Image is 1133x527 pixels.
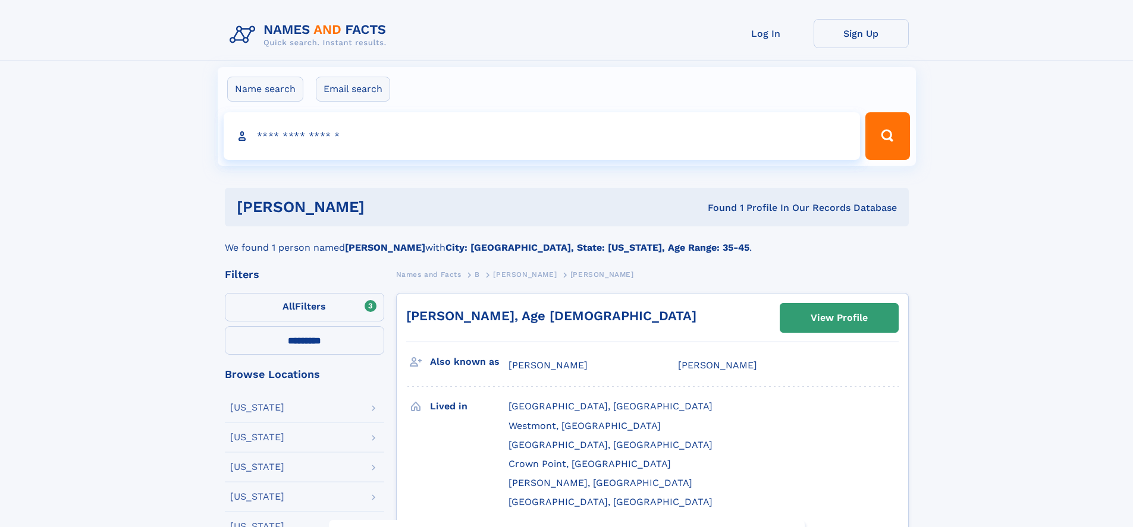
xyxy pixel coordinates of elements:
[718,19,814,48] a: Log In
[493,270,557,279] span: [PERSON_NAME]
[865,112,909,160] button: Search Button
[225,19,396,51] img: Logo Names and Facts
[509,400,713,412] span: [GEOGRAPHIC_DATA], [GEOGRAPHIC_DATA]
[430,396,509,416] h3: Lived in
[230,492,284,501] div: [US_STATE]
[811,304,868,332] div: View Profile
[237,200,536,214] h1: [PERSON_NAME]
[224,112,861,160] input: search input
[406,308,696,323] a: [PERSON_NAME], Age [DEMOGRAPHIC_DATA]
[283,301,295,312] span: All
[316,77,390,102] label: Email search
[509,359,588,371] span: [PERSON_NAME]
[570,270,634,279] span: [PERSON_NAME]
[230,433,284,442] div: [US_STATE]
[225,293,384,321] label: Filters
[430,352,509,372] h3: Also known as
[678,359,757,371] span: [PERSON_NAME]
[509,496,713,507] span: [GEOGRAPHIC_DATA], [GEOGRAPHIC_DATA]
[225,269,384,280] div: Filters
[225,226,909,255] div: We found 1 person named with .
[225,369,384,380] div: Browse Locations
[509,477,692,488] span: [PERSON_NAME], [GEOGRAPHIC_DATA]
[396,267,462,282] a: Names and Facts
[227,77,303,102] label: Name search
[230,462,284,472] div: [US_STATE]
[509,458,671,469] span: Crown Point, [GEOGRAPHIC_DATA]
[814,19,909,48] a: Sign Up
[509,420,661,431] span: Westmont, [GEOGRAPHIC_DATA]
[780,304,898,332] a: View Profile
[445,242,749,253] b: City: [GEOGRAPHIC_DATA], State: [US_STATE], Age Range: 35-45
[493,267,557,282] a: [PERSON_NAME]
[230,403,284,412] div: [US_STATE]
[345,242,425,253] b: [PERSON_NAME]
[475,270,480,279] span: B
[475,267,480,282] a: B
[536,201,897,214] div: Found 1 Profile In Our Records Database
[509,439,713,450] span: [GEOGRAPHIC_DATA], [GEOGRAPHIC_DATA]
